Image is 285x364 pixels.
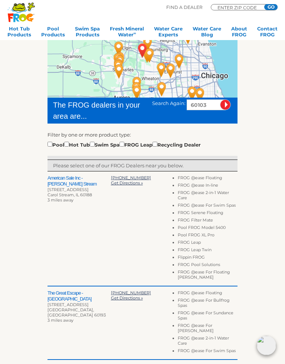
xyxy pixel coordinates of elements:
[178,298,237,310] li: FROG @ease For Bullfrog Spas
[107,54,130,80] div: Bullfrog Spas Factory Store - Geneva - 11 miles away.
[178,183,237,190] li: FROG @ease In-line
[189,82,212,108] div: Leslie's Poolmart Inc # 385 - 28 miles away.
[178,310,237,323] li: FROG @ease For Sundance Spas
[47,187,111,192] div: [STREET_ADDRESS]
[47,307,111,318] div: [GEOGRAPHIC_DATA], [GEOGRAPHIC_DATA] 60193
[111,295,143,301] a: Get Directions »
[111,175,151,180] a: [PHONE_NUMBER]
[257,336,276,355] img: openIcon
[154,26,183,40] a: Water CareExperts
[178,255,237,262] li: Flippin FROG
[47,290,111,302] h2: The Great Escape - [GEOGRAPHIC_DATA]
[178,269,237,282] li: FROG @ease For Floating [PERSON_NAME]
[178,247,237,255] li: FROG Leap Twin
[178,323,237,335] li: FROG @ease For [PERSON_NAME]
[108,49,131,75] div: Arvidson Pools & Spas - St Charles - 10 miles away.
[125,76,148,102] div: The Great Escape - Aurora - 15 miles away.
[166,4,203,11] p: Find A Dealer
[41,26,65,40] a: PoolProducts
[217,6,261,9] input: Zip Code Form
[159,58,182,83] div: The Great Escape - Oak Brook - 13 miles away.
[150,76,173,102] div: The Great Escape - Downers Grove - 17 miles away.
[47,318,73,323] span: 3 miles away
[178,348,237,355] li: FROG @ease For Swim Spas
[231,26,247,40] a: AboutFROG
[264,4,278,10] input: GO
[220,99,231,110] input: Submit
[75,26,100,40] a: Swim SpaProducts
[257,26,278,40] a: ContactFROG
[152,100,186,106] span: Search Again:
[74,95,97,121] div: Paradise Pools - 31 miles away.
[181,81,204,106] div: American Sale Inc - Bridgeview - 25 miles away.
[47,302,111,307] div: [STREET_ADDRESS]
[131,37,154,63] div: BARTLETT, IL 60103
[178,225,237,232] li: Pool FROG Model 5400
[134,31,136,35] sup: ∞
[178,203,237,210] li: FROG @ease For Swim Spas
[174,96,197,122] div: All Seasons Pools & Spas Inc ? Orland Park - 28 miles away.
[178,290,237,298] li: FROG @ease Floating
[178,210,237,217] li: FROG Serene Floating
[178,335,237,348] li: FROG @ease 2-in-1 Water Care
[108,58,131,84] div: The Great Escape - Batavia - 12 miles away.
[193,26,221,40] a: Water CareBlog
[178,175,237,183] li: FROG @ease Floating
[150,57,173,83] div: Leslie's Poolmart Inc # 389 - 10 miles away.
[111,180,143,186] a: Get Directions »
[53,99,145,122] div: The FROG dealers in your area are...
[111,290,151,295] a: [PHONE_NUMBER]
[47,140,201,148] div: Pool Hot Tub Swim Spa FROG Leap Recycling Dealer
[47,175,111,187] h2: American Sale Inc - [PERSON_NAME] Stream
[7,26,31,40] a: Hot TubProducts
[178,240,237,247] li: FROG Leap
[178,217,237,225] li: FROG Filter Mate
[178,262,237,269] li: FROG Pool Solutions
[137,94,160,119] div: American Sale Inc - Romeoville - 22 miles away.
[47,192,111,197] div: Carol Stream, IL 60188
[47,131,131,138] label: Filter by one or more product type:
[125,79,148,105] div: Leslie's Poolmart Inc # 612 - 16 miles away.
[168,48,191,74] div: Russo's Pool & Spa Inc - 15 miles away.
[47,197,73,203] span: 3 miles away
[125,71,148,97] div: American Sale Inc - Naperville - 13 miles away.
[53,162,232,169] p: Please select one of our FROG Dealers near you below.
[107,47,130,73] div: Cada Pools & Spas Inc - 10 miles away.
[178,232,237,240] li: Pool FROG XL Pro
[110,26,144,40] a: Fresh MineralWater∞
[107,53,130,79] div: Hot Tub Tony's - 11 miles away.
[108,46,131,72] div: Geneva Pool Service - 9 miles away.
[178,190,237,203] li: FROG @ease 2-in-1 Water Care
